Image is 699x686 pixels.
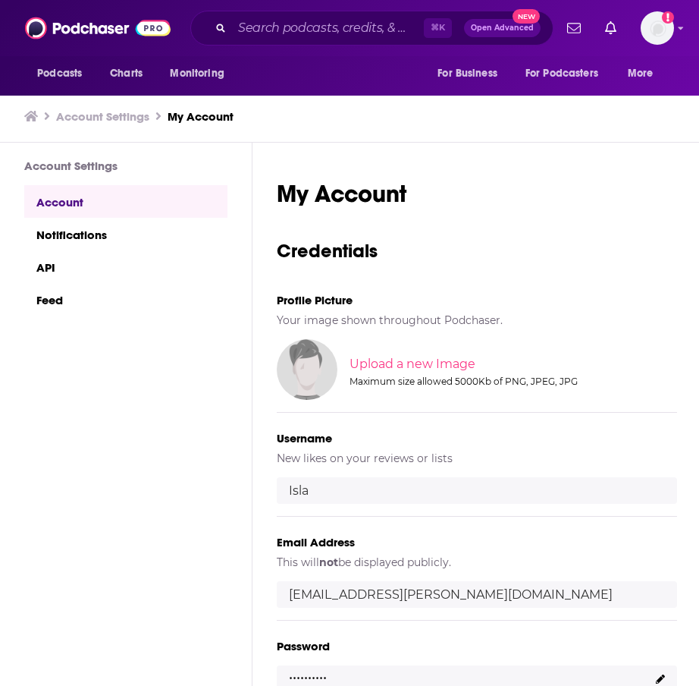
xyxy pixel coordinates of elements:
a: Show notifications dropdown [561,15,587,41]
button: Show profile menu [641,11,674,45]
h5: Password [277,639,677,653]
span: ⌘ K [424,18,452,38]
h3: Credentials [277,239,677,263]
a: Show notifications dropdown [599,15,622,41]
a: Feed [24,283,227,316]
span: More [628,63,654,84]
h1: My Account [277,179,677,209]
a: Charts [100,59,152,88]
a: My Account [168,109,234,124]
span: Logged in as Isla [641,11,674,45]
a: Account [24,185,227,218]
input: username [277,477,677,504]
h5: Username [277,431,677,445]
a: Account Settings [56,109,149,124]
button: open menu [516,59,620,88]
h5: New likes on your reviews or lists [277,452,677,465]
button: open menu [427,59,516,88]
h5: Email Address [277,535,677,549]
a: Notifications [24,218,227,250]
button: open menu [27,59,102,88]
button: open menu [159,59,243,88]
svg: Add a profile image [662,11,674,24]
b: not [319,555,338,569]
h3: Account Settings [24,159,227,173]
p: .......... [289,662,327,684]
button: open menu [617,59,672,88]
img: User Profile [641,11,674,45]
div: Maximum size allowed 5000Kb of PNG, JPEG, JPG [349,376,674,387]
span: Charts [110,63,143,84]
span: Open Advanced [471,24,534,32]
input: Search podcasts, credits, & more... [232,16,424,40]
img: Podchaser - Follow, Share and Rate Podcasts [25,14,171,42]
a: API [24,250,227,283]
button: Open AdvancedNew [464,19,541,37]
h5: This will be displayed publicly. [277,555,677,569]
span: Podcasts [37,63,82,84]
span: For Business [437,63,497,84]
h5: Your image shown throughout Podchaser. [277,313,677,327]
h5: Profile Picture [277,293,677,307]
img: Your profile image [277,339,337,400]
input: email [277,581,677,608]
div: Search podcasts, credits, & more... [190,11,553,46]
span: New [512,9,540,24]
span: Monitoring [170,63,224,84]
span: For Podcasters [525,63,598,84]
